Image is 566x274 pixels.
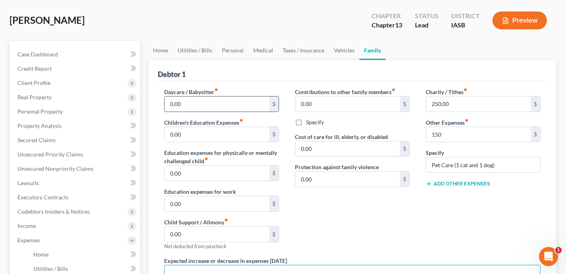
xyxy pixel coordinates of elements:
[329,41,359,60] a: Vehicles
[204,157,208,161] i: fiber_manual_record
[269,96,279,112] div: $
[27,247,140,262] a: Home
[395,21,402,29] span: 13
[124,3,140,18] button: Home
[33,251,48,258] span: Home
[39,4,67,10] h1: Operator
[6,73,130,266] div: Hi [PERSON_NAME]! I see in your downloads that schedule A/B from [DATE] was not checked as amende...
[17,51,58,58] span: Case Dashboard
[426,96,531,112] input: --
[51,36,146,44] div: The case was for [PERSON_NAME]
[173,41,217,60] a: Utilities / Bills
[555,247,562,253] span: 1
[11,47,140,62] a: Case Dashboard
[13,77,124,202] div: Hi [PERSON_NAME]! I see in your downloads that schedule A/B from [DATE] was not checked as amende...
[224,218,228,222] i: fiber_manual_record
[10,14,85,26] span: [PERSON_NAME]
[17,179,39,186] span: Lawsuits
[372,12,402,21] div: Chapter
[165,96,269,112] input: --
[165,196,269,211] input: --
[164,118,243,127] label: Children's Education Expenses
[17,108,63,115] span: Personal Property
[17,237,40,243] span: Expenses
[295,172,400,187] input: --
[165,166,269,181] input: --
[426,181,490,187] button: Add Other Expenses
[248,41,278,60] a: Medical
[539,247,558,266] iframe: Intercom live chat
[165,127,269,142] input: --
[278,41,329,60] a: Taxes / Insurance
[95,54,146,62] div: [PHONE_NUMBER]
[214,88,218,92] i: fiber_manual_record
[426,127,531,142] input: --
[392,88,395,92] i: fiber_manual_record
[17,208,90,215] span: Codebtors Insiders & Notices
[295,141,400,156] input: --
[17,137,56,143] span: Secured Claims
[17,165,93,172] span: Unsecured Nonpriority Claims
[164,243,226,249] span: Not deducted from paycheck
[7,197,152,210] textarea: Message…
[306,118,324,126] label: Specify
[45,31,153,48] div: The case was for [PERSON_NAME]
[400,141,409,156] div: $
[269,196,279,211] div: $
[89,49,153,67] div: [PHONE_NUMBER]
[295,133,388,141] label: Cost of care for ill, elderly, or disabled
[465,118,469,122] i: fiber_manual_record
[451,12,480,21] div: District
[426,157,540,172] input: Specify...
[269,127,279,142] div: $
[148,41,173,60] a: Home
[164,149,279,165] label: Education expenses for physically or mentally challenged child
[11,62,140,76] a: Credit Report
[140,3,154,17] div: Close
[17,65,52,72] span: Credit Report
[164,88,218,96] label: Daycare / Babysitter
[25,213,31,220] button: Emoji picker
[372,21,402,30] div: Chapter
[17,79,50,86] span: Client Profile
[11,133,140,147] a: Secured Claims
[492,12,547,29] button: Preview
[165,227,269,242] input: --
[164,257,287,265] label: Expected increase or decrease in expenses [DATE]
[17,151,83,158] span: Unsecured Priority Claims
[531,96,540,112] div: $
[451,21,480,30] div: IASB
[50,213,57,220] button: Start recording
[531,127,540,142] div: $
[5,3,20,18] button: go back
[415,12,438,21] div: Status
[17,122,62,129] span: Property Analysis
[269,227,279,242] div: $
[11,162,140,176] a: Unsecured Nonpriority Claims
[39,10,99,18] p: The team can also help
[400,96,409,112] div: $
[11,147,140,162] a: Unsecured Priority Claims
[359,41,386,60] a: Family
[164,218,228,226] label: Child Support / Alimony
[11,119,140,133] a: Property Analysis
[17,194,68,201] span: Executory Contracts
[17,222,36,229] span: Income
[295,88,395,96] label: Contributions to other family members
[136,210,149,223] button: Send a message…
[164,187,236,196] label: Education expenses for work
[11,176,140,190] a: Lawsuits
[295,96,400,112] input: --
[463,88,467,92] i: fiber_manual_record
[38,213,44,220] button: Gif picker
[426,149,444,157] label: Specify
[12,213,19,220] button: Upload attachment
[11,190,140,205] a: Executory Contracts
[269,166,279,181] div: $
[6,49,153,73] div: Shane says…
[23,4,35,17] img: Profile image for Operator
[239,118,243,122] i: fiber_manual_record
[158,69,186,79] div: Debtor 1
[33,265,68,272] span: Utilities / Bills
[6,31,153,49] div: Shane says…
